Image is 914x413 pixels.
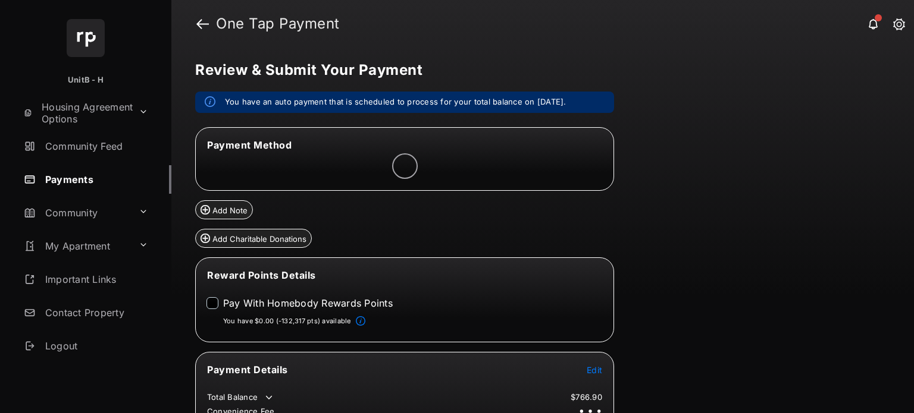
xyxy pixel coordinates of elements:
[587,364,602,376] button: Edit
[223,297,393,309] label: Pay With Homebody Rewards Points
[19,132,171,160] a: Community Feed
[19,298,171,327] a: Contact Property
[206,392,275,403] td: Total Balance
[19,332,171,360] a: Logout
[225,96,566,108] em: You have an auto payment that is scheduled to process for your total balance on [DATE].
[587,365,602,375] span: Edit
[19,165,171,194] a: Payments
[195,63,881,77] h5: Review & Submit Your Payment
[216,17,340,31] strong: One Tap Payment
[68,74,104,86] p: UnitB - H
[207,139,292,151] span: Payment Method
[19,99,134,127] a: Housing Agreement Options
[19,232,134,260] a: My Apartment
[67,19,105,57] img: svg+xml;base64,PHN2ZyB4bWxucz0iaHR0cDovL3d3dy53My5vcmcvMjAwMC9zdmciIHdpZHRoPSI2NCIgaGVpZ2h0PSI2NC...
[223,316,351,326] p: You have $0.00 (-132,317 pts) available
[570,392,603,402] td: $766.90
[207,364,288,376] span: Payment Details
[19,265,153,294] a: Important Links
[195,200,253,219] button: Add Note
[195,229,312,248] button: Add Charitable Donations
[207,269,316,281] span: Reward Points Details
[19,198,134,227] a: Community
